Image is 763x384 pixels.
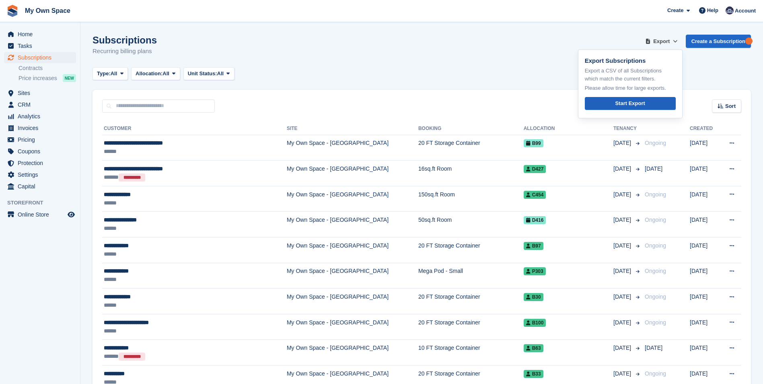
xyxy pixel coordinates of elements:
th: Customer [102,122,287,135]
td: [DATE] [690,135,720,161]
td: [DATE] [690,340,720,365]
span: C454 [524,191,546,199]
td: 20 FT Storage Container [418,135,524,161]
span: Sites [18,87,66,99]
span: Capital [18,181,66,192]
span: Storefront [7,199,80,207]
span: Coupons [18,146,66,157]
th: Created [690,122,720,135]
span: Sort [725,102,736,110]
span: Allocation: [136,70,162,78]
img: stora-icon-8386f47178a22dfd0bd8f6a31ec36ba5ce8667c1dd55bd0f319d3a0aa187defe.svg [6,5,19,17]
button: Unit Status: All [183,67,234,81]
span: Export [653,37,670,45]
a: menu [4,29,76,40]
span: Online Store [18,209,66,220]
td: 20 FT Storage Container [418,314,524,340]
span: Tasks [18,40,66,52]
span: Ongoing [645,217,666,223]
td: [DATE] [690,263,720,289]
a: menu [4,122,76,134]
span: P303 [524,267,546,275]
span: All [217,70,224,78]
a: menu [4,181,76,192]
span: [DATE] [613,190,633,199]
td: My Own Space - [GEOGRAPHIC_DATA] [287,263,418,289]
p: Recurring billing plans [93,47,157,56]
td: Mega Pod - Small [418,263,524,289]
td: My Own Space - [GEOGRAPHIC_DATA] [287,237,418,263]
span: Ongoing [645,319,666,326]
th: Tenancy [613,122,642,135]
td: 20 FT Storage Container [418,289,524,314]
td: [DATE] [690,161,720,186]
span: [DATE] [613,165,633,173]
td: [DATE] [690,314,720,340]
span: All [162,70,169,78]
a: menu [4,99,76,110]
span: [DATE] [613,318,633,327]
button: Allocation: All [131,67,180,81]
th: Allocation [524,122,613,135]
th: Site [287,122,418,135]
span: [DATE] [613,293,633,301]
a: menu [4,40,76,52]
td: 20 FT Storage Container [418,237,524,263]
span: Ongoing [645,268,666,274]
span: [DATE] [613,344,633,352]
p: Export a CSV of all Subscriptions which match the current filters. [585,67,676,83]
span: All [111,70,117,78]
span: B30 [524,293,543,301]
th: Booking [418,122,524,135]
a: My Own Space [22,4,74,17]
span: Ongoing [645,140,666,146]
a: menu [4,209,76,220]
td: My Own Space - [GEOGRAPHIC_DATA] [287,340,418,365]
h1: Subscriptions [93,35,157,45]
a: menu [4,169,76,180]
a: Create a Subscription [686,35,751,48]
span: [DATE] [613,216,633,224]
a: menu [4,87,76,99]
a: menu [4,146,76,157]
span: B100 [524,319,546,327]
img: Gary Chamberlain [726,6,734,14]
td: 150sq.ft Room [418,186,524,212]
span: D416 [524,216,546,224]
span: [DATE] [613,242,633,250]
span: B99 [524,139,543,147]
span: Subscriptions [18,52,66,63]
span: Ongoing [645,293,666,300]
a: menu [4,111,76,122]
span: [DATE] [613,370,633,378]
a: Contracts [19,64,76,72]
td: My Own Space - [GEOGRAPHIC_DATA] [287,161,418,186]
span: Price increases [19,74,57,82]
td: My Own Space - [GEOGRAPHIC_DATA] [287,186,418,212]
td: [DATE] [690,289,720,314]
span: D427 [524,165,546,173]
span: Type: [97,70,111,78]
td: My Own Space - [GEOGRAPHIC_DATA] [287,135,418,161]
td: 16sq.ft Room [418,161,524,186]
span: Ongoing [645,191,666,198]
span: B33 [524,370,543,378]
td: 50sq.ft Room [418,212,524,237]
span: Help [707,6,718,14]
td: My Own Space - [GEOGRAPHIC_DATA] [287,289,418,314]
td: [DATE] [690,186,720,212]
span: Invoices [18,122,66,134]
span: [DATE] [613,139,633,147]
div: Start Export [615,99,645,107]
button: Export [644,35,679,48]
span: Unit Status: [188,70,217,78]
a: menu [4,157,76,169]
td: 10 FT Storage Container [418,340,524,365]
span: Ongoing [645,242,666,249]
span: [DATE] [613,267,633,275]
span: Analytics [18,111,66,122]
td: [DATE] [690,237,720,263]
a: Price increases NEW [19,74,76,83]
p: Please allow time for large exports. [585,84,676,92]
span: Create [667,6,683,14]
